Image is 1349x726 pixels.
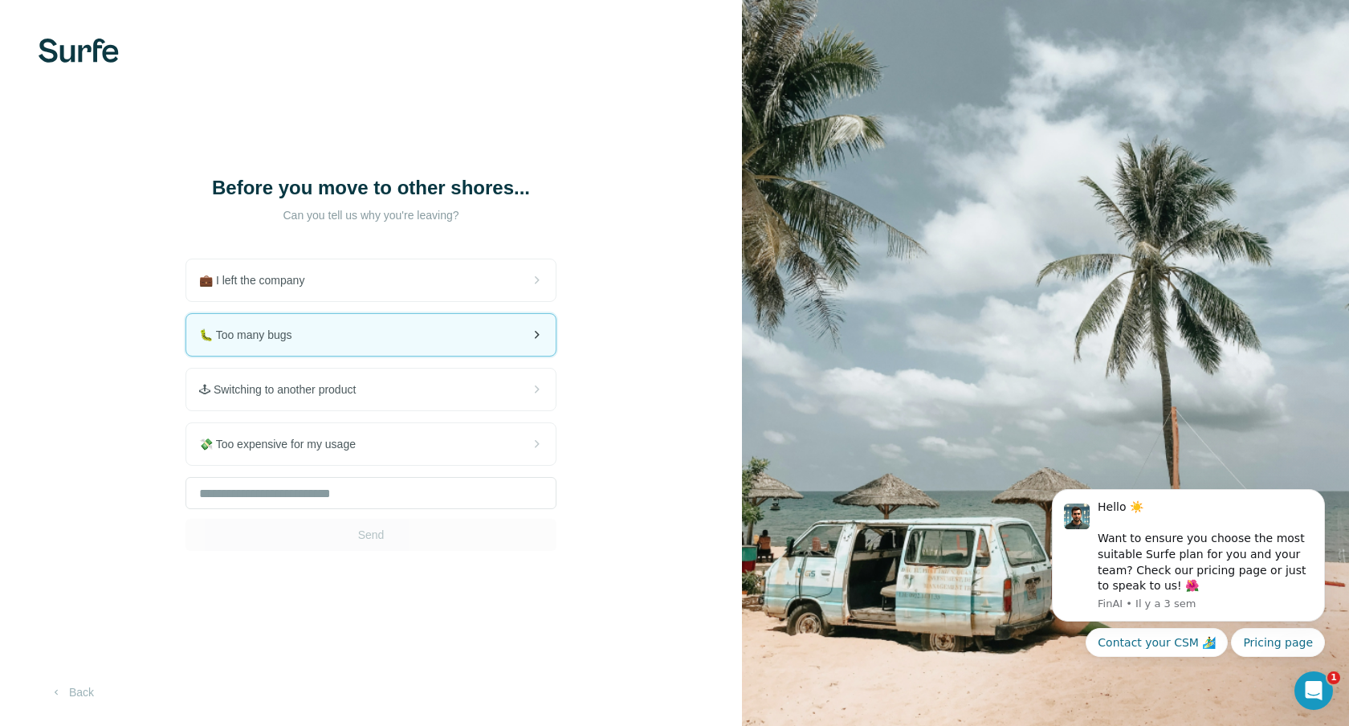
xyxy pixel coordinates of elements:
[210,175,532,201] h1: Before you move to other shores...
[199,436,369,452] span: 💸 Too expensive for my usage
[210,207,532,223] p: Can you tell us why you're leaving?
[39,39,119,63] img: Surfe's logo
[1327,671,1340,684] span: 1
[199,272,317,288] span: 💼 I left the company
[1028,475,1349,667] iframe: Intercom notifications message
[39,678,105,707] button: Back
[199,381,369,398] span: 🕹 Switching to another product
[199,327,305,343] span: 🐛 Too many bugs
[1294,671,1333,710] iframe: Intercom live chat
